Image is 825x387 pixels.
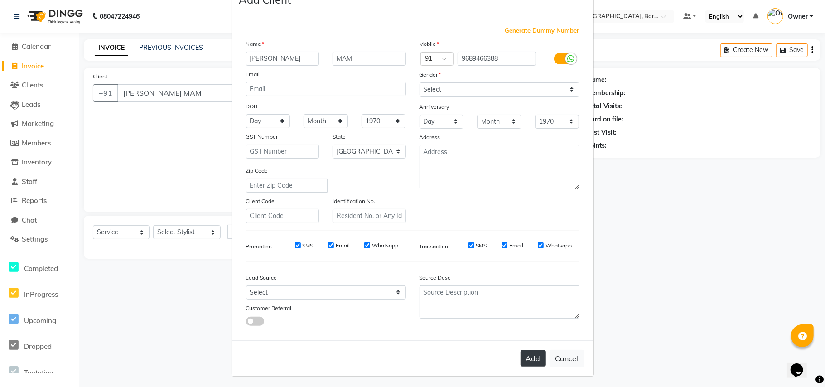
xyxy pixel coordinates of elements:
label: Client Code [246,197,275,205]
label: DOB [246,102,258,111]
label: Name [246,40,265,48]
label: Email [336,242,350,250]
span: Generate Dummy Number [505,26,579,35]
label: Transaction [420,242,449,251]
label: Email [509,242,523,250]
label: Zip Code [246,167,268,175]
label: Whatsapp [372,242,398,250]
button: Add [521,350,546,367]
label: Whatsapp [545,242,572,250]
iframe: chat widget [787,351,816,378]
label: GST Number [246,133,278,141]
input: Last Name [333,52,406,66]
input: Mobile [458,52,536,66]
input: Resident No. or Any Id [333,209,406,223]
input: Client Code [246,209,319,223]
label: Promotion [246,242,272,251]
input: Enter Zip Code [246,179,328,193]
label: Lead Source [246,274,277,282]
label: Email [246,70,260,78]
label: Anniversary [420,103,449,111]
label: Mobile [420,40,439,48]
label: State [333,133,346,141]
label: Customer Referral [246,304,292,312]
label: Address [420,133,440,141]
label: SMS [303,242,314,250]
input: First Name [246,52,319,66]
label: Source Desc [420,274,451,282]
input: GST Number [246,145,319,159]
input: Email [246,82,406,96]
label: Identification No. [333,197,375,205]
button: Cancel [550,350,584,367]
label: SMS [476,242,487,250]
label: Gender [420,71,441,79]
